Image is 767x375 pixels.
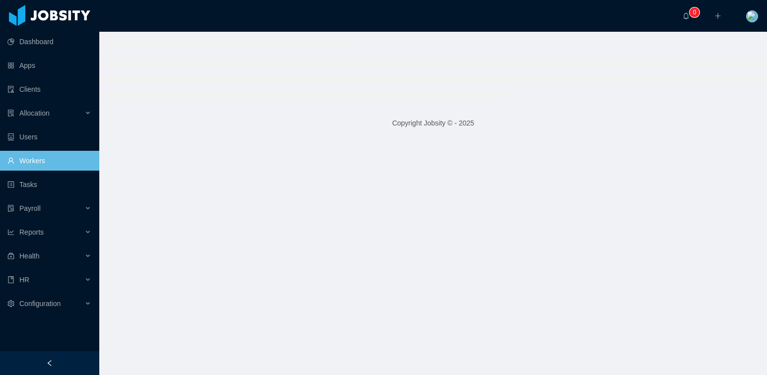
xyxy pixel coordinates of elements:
footer: Copyright Jobsity © - 2025 [99,106,767,140]
a: icon: pie-chartDashboard [7,32,91,52]
sup: 0 [690,7,699,17]
i: icon: medicine-box [7,252,14,259]
img: 258dced0-fa31-11e7-ab37-b15c1c349172_5c7e7c09b5088.jpeg [746,10,758,22]
span: Reports [19,228,44,236]
span: Allocation [19,109,50,117]
i: icon: solution [7,110,14,117]
a: icon: profileTasks [7,175,91,194]
i: icon: file-protect [7,205,14,212]
i: icon: setting [7,300,14,307]
i: icon: bell [683,12,690,19]
a: icon: appstoreApps [7,56,91,75]
i: icon: book [7,276,14,283]
span: Health [19,252,39,260]
a: icon: robotUsers [7,127,91,147]
i: icon: plus [714,12,721,19]
span: HR [19,276,29,284]
span: Payroll [19,204,41,212]
a: icon: auditClients [7,79,91,99]
i: icon: line-chart [7,229,14,236]
span: Configuration [19,300,61,308]
a: icon: userWorkers [7,151,91,171]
